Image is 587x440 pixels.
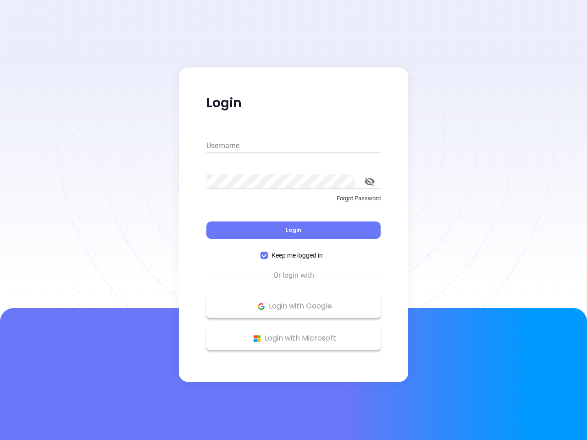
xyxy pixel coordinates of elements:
button: toggle password visibility [359,170,381,192]
p: Forgot Password [206,194,381,203]
button: Google Logo Login with Google [206,295,381,318]
a: Forgot Password [206,194,381,210]
p: Login [206,95,381,111]
img: Microsoft Logo [251,333,263,344]
button: Microsoft Logo Login with Microsoft [206,327,381,350]
img: Google Logo [255,301,267,312]
span: Keep me logged in [268,250,327,260]
button: Login [206,221,381,239]
p: Login with Microsoft [211,331,376,345]
span: Or login with [269,270,319,281]
span: Login [286,226,301,234]
p: Login with Google [211,299,376,313]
